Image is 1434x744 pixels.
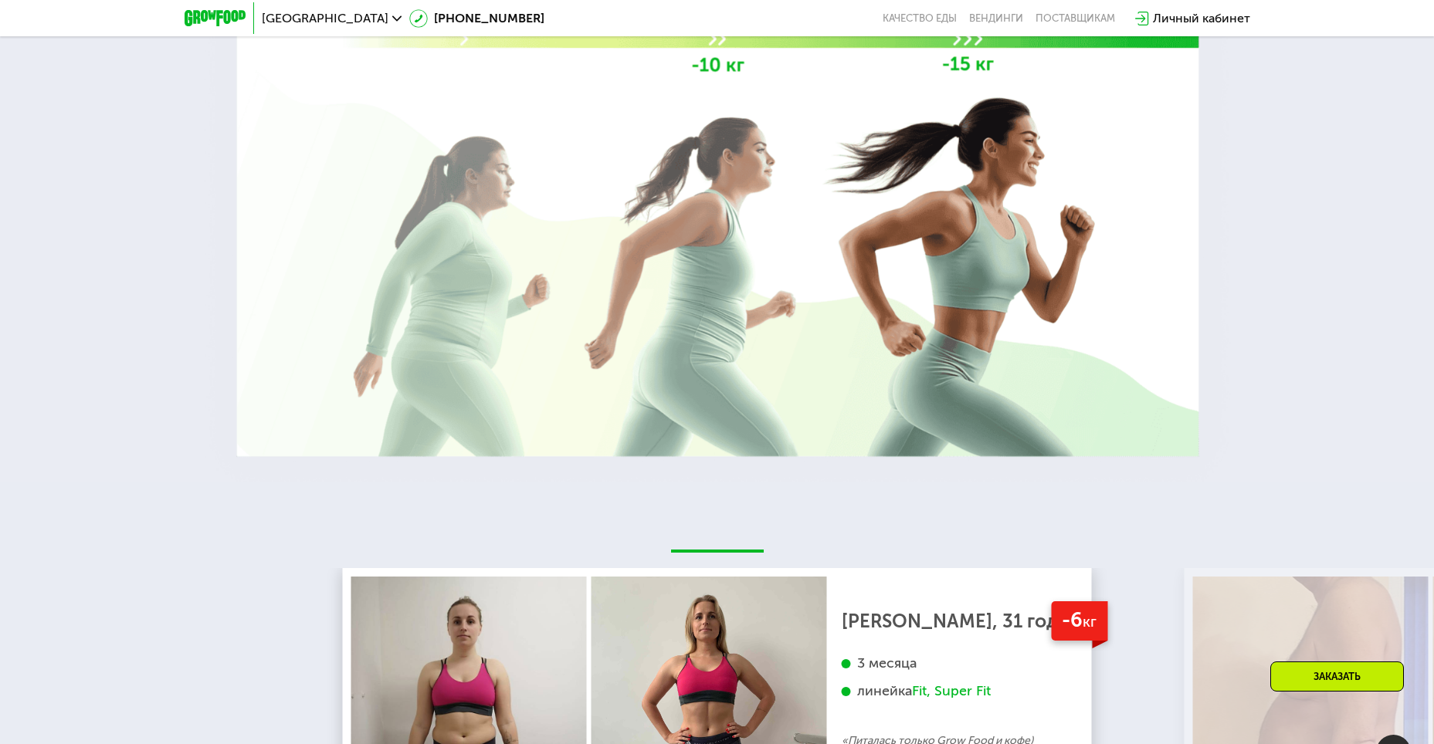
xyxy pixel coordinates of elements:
[262,12,388,25] span: [GEOGRAPHIC_DATA]
[1153,9,1250,28] div: Личный кабинет
[883,12,957,25] a: Качество еды
[409,9,544,28] a: [PHONE_NUMBER]
[969,12,1023,25] a: Вендинги
[912,682,991,700] div: Fit, Super Fit
[842,682,1069,700] div: линейка
[1051,601,1107,641] div: -6
[1083,613,1097,631] span: кг
[842,614,1069,629] div: [PERSON_NAME], 31 год
[842,654,1069,672] div: 3 месяца
[1270,661,1404,692] div: Заказать
[1036,12,1115,25] div: поставщикам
